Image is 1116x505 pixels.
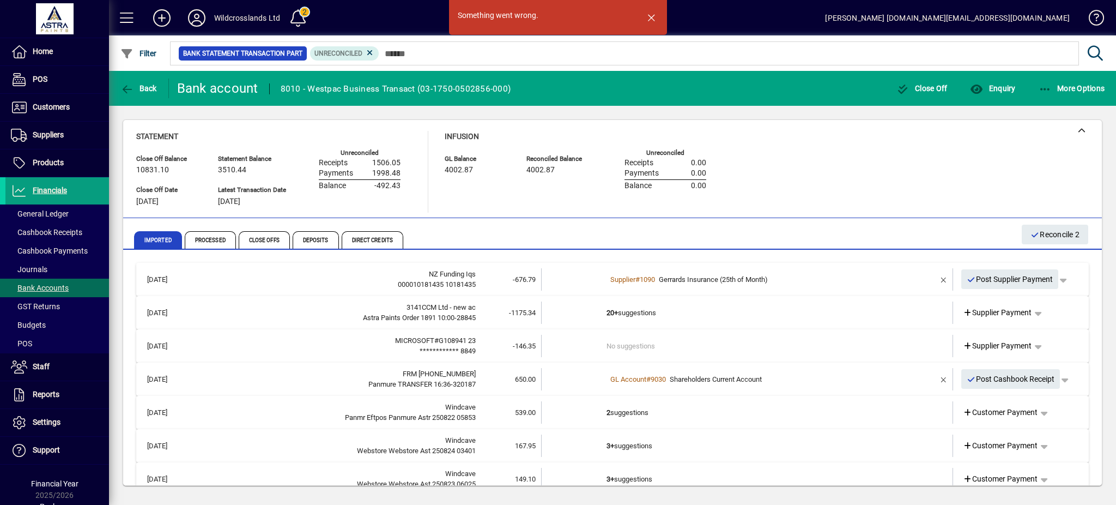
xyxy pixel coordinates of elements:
[896,84,948,93] span: Close Off
[526,166,555,175] span: 4002.87
[5,437,109,464] a: Support
[193,435,476,446] div: Windcave
[11,247,88,255] span: Cashbook Payments
[11,265,47,274] span: Journals
[963,340,1032,352] span: Supplier Payment
[136,329,1089,363] mat-expansion-panel-header: [DATE]MICROSOFT#G108941 23************ 8849-146.35No suggestionsSupplier Payment
[136,396,1089,429] mat-expansion-panel-header: [DATE]WindcavePanmr Eftpos Panmure Astr 250822 05853539.002suggestionsCustomer Payment
[513,275,536,284] span: -676.79
[606,468,889,490] td: suggestions
[11,302,60,311] span: GST Returns
[120,84,157,93] span: Back
[136,197,159,206] span: [DATE]
[120,49,157,58] span: Filter
[5,149,109,177] a: Products
[610,275,635,284] span: Supplier
[963,307,1032,318] span: Supplier Payment
[5,279,109,297] a: Bank Accounts
[33,158,64,167] span: Products
[959,402,1042,422] a: Customer Payment
[136,166,169,175] span: 10831.10
[314,50,362,57] span: Unreconciled
[610,375,646,383] span: GL Account
[935,270,953,288] button: Remove
[646,149,684,157] label: Unreconciled
[5,353,109,381] a: Staff
[193,468,476,479] div: Windcave
[526,155,592,163] span: Reconciled Balance
[134,231,182,249] span: Imported
[11,228,82,237] span: Cashbook Receipts
[293,231,339,249] span: Deposits
[342,231,403,249] span: Direct Credits
[963,407,1038,418] span: Customer Payment
[193,369,476,380] div: FRM 1395-0940762-00
[646,375,651,383] span: #
[11,339,32,348] span: POS
[142,368,193,390] td: [DATE]
[606,274,659,285] a: Supplier#1090
[5,223,109,242] a: Cashbook Receipts
[606,302,889,324] td: suggestions
[193,269,476,280] div: NZ Funding Iqs
[959,336,1036,356] a: Supplier Payment
[967,270,1053,288] span: Post Supplier Payment
[142,335,193,357] td: [DATE]
[5,316,109,334] a: Budgets
[445,166,473,175] span: 4002.87
[374,182,401,190] span: -492.43
[651,375,666,383] span: 9030
[11,209,69,218] span: General Ledger
[33,362,50,371] span: Staff
[33,47,53,56] span: Home
[144,8,179,28] button: Add
[11,321,46,329] span: Budgets
[515,375,536,383] span: 650.00
[136,263,1089,296] mat-expansion-panel-header: [DATE]NZ Funding Iqs000010181435 10181435-676.79Supplier#1090Gerrards Insurance (25th of Month)Po...
[33,103,70,111] span: Customers
[5,409,109,436] a: Settings
[136,363,1089,396] mat-expansion-panel-header: [DATE]FRM [PHONE_NUMBER]Panmure TRANSFER 16:36-320187650.00GL Account#9030Shareholders Current Ac...
[33,418,60,426] span: Settings
[214,9,280,27] div: Wildcrosslands Ltd
[33,130,64,139] span: Suppliers
[177,80,258,97] div: Bank account
[961,369,1060,389] button: Post Cashbook Receipt
[5,205,109,223] a: General Ledger
[691,169,706,178] span: 0.00
[136,155,202,163] span: Close Off Balance
[372,169,401,178] span: 1998.48
[5,297,109,316] a: GST Returns
[670,375,762,383] span: Shareholders Current Account
[5,381,109,408] a: Reports
[193,312,476,323] div: Astra Paints Order 1891
[118,79,160,98] button: Back
[319,182,346,190] span: Balance
[218,166,246,175] span: 3510.44
[218,187,286,194] span: Latest Transaction Date
[967,79,1018,98] button: Enquiry
[5,122,109,149] a: Suppliers
[963,440,1038,452] span: Customer Payment
[963,473,1038,485] span: Customer Payment
[624,182,652,190] span: Balance
[624,169,659,178] span: Payments
[5,334,109,353] a: POS
[1036,79,1108,98] button: More Options
[193,479,476,490] div: Webstore Webstore Ast 250823 06025
[142,401,193,424] td: [DATE]
[142,435,193,457] td: [DATE]
[218,155,286,163] span: Statement Balance
[967,370,1055,388] span: Post Cashbook Receipt
[515,475,536,483] span: 149.10
[281,80,511,98] div: 8010 - Westpac Business Transact (03-1750-0502856-000)
[179,8,214,28] button: Profile
[1022,225,1088,244] button: Reconcile 2
[136,462,1089,496] mat-expansion-panel-header: [DATE]WindcaveWebstore Webstore Ast 250823 06025149.103+suggestionsCustomer Payment
[136,429,1089,462] mat-expansion-panel-header: [DATE]WindcaveWebstore Webstore Ast 250824 03401167.953+suggestionsCustomer Payment
[310,46,379,61] mat-chip: Reconciliation Status: Unreconciled
[239,231,290,249] span: Close Offs
[635,275,640,284] span: #
[319,159,348,167] span: Receipts
[825,9,1070,27] div: [PERSON_NAME] [DOMAIN_NAME][EMAIL_ADDRESS][DOMAIN_NAME]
